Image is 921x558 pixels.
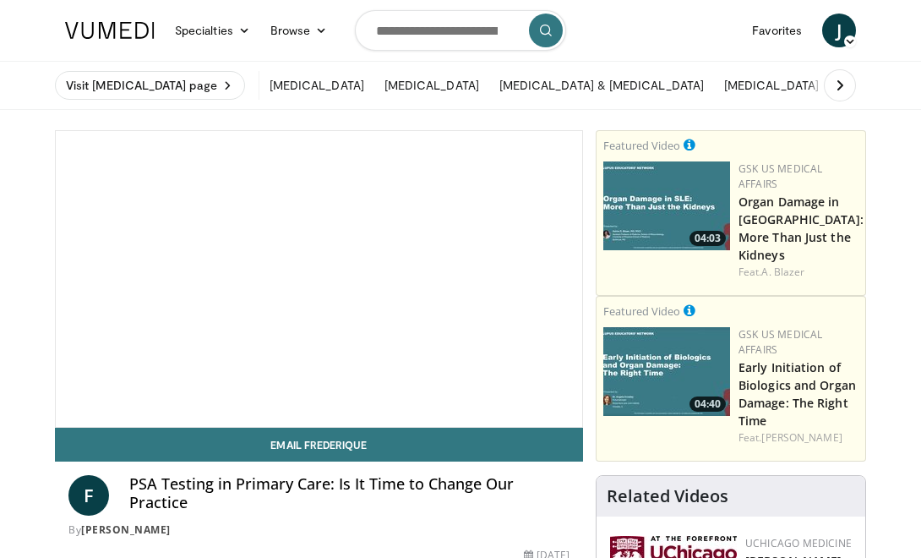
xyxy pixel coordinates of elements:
h4: Related Videos [607,486,728,506]
a: 04:40 [603,327,730,416]
a: Favorites [742,14,812,47]
a: GSK US Medical Affairs [738,327,822,357]
a: Email Frederique [55,428,583,462]
a: A. Blazer [761,265,804,279]
a: 04:03 [603,161,730,250]
a: [MEDICAL_DATA] [714,68,829,102]
img: VuMedi Logo [65,22,155,39]
a: [MEDICAL_DATA] [259,68,374,102]
img: b4d418dc-94e0-46e0-a7ce-92c3a6187fbe.png.150x105_q85_crop-smart_upscale.jpg [603,327,730,416]
video-js: Video Player [56,131,582,427]
a: Early Initiation of Biologics and Organ Damage: The Right Time [738,359,856,429]
span: 04:40 [689,397,726,412]
a: J [822,14,856,47]
a: [MEDICAL_DATA] & [MEDICAL_DATA] [489,68,714,102]
div: By [68,522,569,538]
h4: PSA Testing in Primary Care: Is It Time to Change Our Practice [129,475,569,511]
div: Feat. [738,265,864,280]
a: [PERSON_NAME] [81,522,171,537]
img: e91ec583-8f54-4b52-99b4-be941cf021de.png.150x105_q85_crop-smart_upscale.jpg [603,161,730,250]
span: 04:03 [689,231,726,246]
a: [MEDICAL_DATA] [374,68,489,102]
small: Featured Video [603,138,680,153]
a: [PERSON_NAME] [761,430,842,445]
a: Organ Damage in [GEOGRAPHIC_DATA]: More Than Just the Kidneys [738,194,864,263]
small: Featured Video [603,304,680,319]
a: Specialties [165,14,260,47]
div: Feat. [738,430,858,446]
a: Browse [260,14,338,47]
a: UChicago Medicine [745,536,852,550]
a: Visit [MEDICAL_DATA] page [55,71,245,100]
a: GSK US Medical Affairs [738,161,822,191]
a: F [68,475,109,516]
input: Search topics, interventions [355,10,566,51]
